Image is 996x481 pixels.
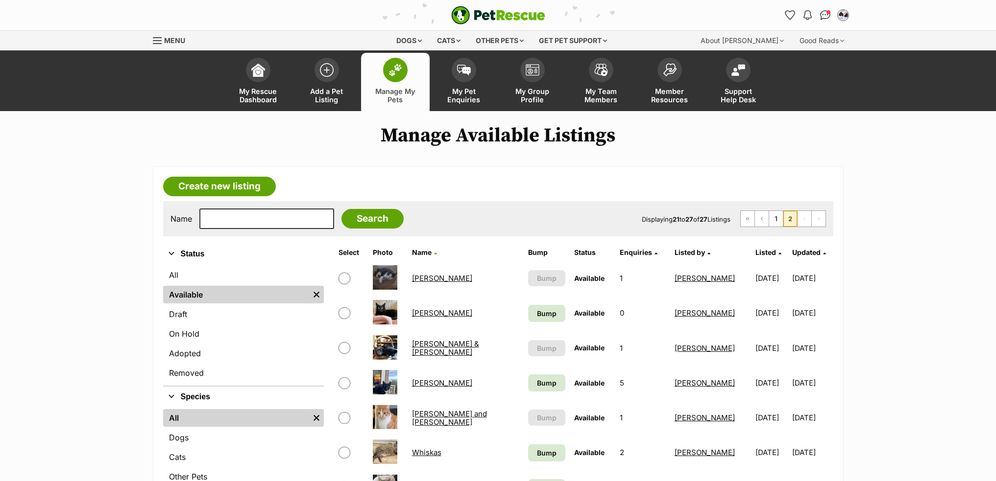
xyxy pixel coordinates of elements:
span: Bump [537,448,557,458]
a: Bump [528,444,565,461]
a: Cats [163,448,324,466]
a: [PERSON_NAME] & [PERSON_NAME] [412,339,479,357]
a: Updated [792,248,826,256]
a: PetRescue [451,6,545,24]
button: Bump [528,340,565,356]
th: Photo [369,245,407,260]
span: Bump [537,308,557,319]
a: Adopted [163,344,324,362]
button: Notifications [800,7,816,23]
a: Member Resources [635,53,704,111]
a: [PERSON_NAME] [675,308,735,318]
ul: Account quick links [782,7,851,23]
a: Bump [528,374,565,391]
td: [DATE] [792,261,832,295]
td: 0 [616,296,669,330]
a: Conversations [818,7,833,23]
img: pet-enquiries-icon-7e3ad2cf08bfb03b45e93fb7055b45f3efa6380592205ae92323e6603595dc1f.svg [457,65,471,75]
td: [DATE] [792,366,832,400]
span: Bump [537,378,557,388]
div: Other pets [469,31,531,50]
img: catherine blew profile pic [838,10,848,20]
a: Whiskas [412,448,441,457]
a: Name [412,248,437,256]
a: [PERSON_NAME] [412,378,472,388]
img: group-profile-icon-3fa3cf56718a62981997c0bc7e787c4b2cf8bcc04b72c1350f741eb67cf2f40e.svg [526,64,539,76]
img: logo-e224e6f780fb5917bec1dbf3a21bbac754714ae5b6737aabdf751b685950b380.svg [451,6,545,24]
td: [DATE] [792,296,832,330]
span: Last page [812,211,826,227]
td: [DATE] [752,435,791,469]
button: Species [163,390,324,403]
a: Menu [153,31,192,48]
span: Add a Pet Listing [305,87,349,104]
strong: 27 [685,215,693,223]
th: Bump [524,245,569,260]
div: Good Reads [793,31,851,50]
span: Bump [537,412,557,423]
strong: 21 [673,215,680,223]
a: Previous page [755,211,769,227]
span: Listed [755,248,776,256]
span: Menu [164,36,185,45]
img: manage-my-pets-icon-02211641906a0b7f246fdf0571729dbe1e7629f14944591b6c1af311fb30b64b.svg [389,64,402,76]
a: [PERSON_NAME] [675,378,735,388]
span: translation missing: en.admin.listings.index.attributes.enquiries [620,248,652,256]
a: Support Help Desk [704,53,773,111]
span: My Team Members [579,87,623,104]
a: [PERSON_NAME] and [PERSON_NAME] [412,409,487,427]
button: Bump [528,270,565,286]
a: [PERSON_NAME] [675,448,735,457]
span: Name [412,248,432,256]
a: On Hold [163,325,324,343]
a: Listed [755,248,781,256]
label: Name [170,214,192,223]
a: My Pet Enquiries [430,53,498,111]
span: Displaying to of Listings [642,215,730,223]
td: [DATE] [752,366,791,400]
span: Updated [792,248,821,256]
img: team-members-icon-5396bd8760b3fe7c0b43da4ab00e1e3bb1a5d9ba89233759b79545d2d3fc5d0d.svg [594,64,608,76]
td: [DATE] [752,296,791,330]
a: [PERSON_NAME] [675,344,735,353]
a: [PERSON_NAME] [675,413,735,422]
td: [DATE] [792,435,832,469]
td: 1 [616,261,669,295]
a: Available [163,286,309,303]
a: Create new listing [163,177,276,196]
td: 5 [616,366,669,400]
span: Available [574,274,605,282]
button: Bump [528,410,565,426]
span: Available [574,413,605,422]
a: Add a Pet Listing [292,53,361,111]
th: Select [335,245,368,260]
img: help-desk-icon-fdf02630f3aa405de69fd3d07c3f3aa587a6932b1a1747fa1d2bba05be0121f9.svg [731,64,745,76]
a: First page [741,211,754,227]
span: My Rescue Dashboard [236,87,280,104]
span: Bump [537,273,557,283]
span: Available [574,448,605,457]
a: Manage My Pets [361,53,430,111]
a: [PERSON_NAME] [412,308,472,318]
td: 1 [616,331,669,365]
td: 1 [616,401,669,435]
a: All [163,266,324,284]
span: My Pet Enquiries [442,87,486,104]
div: Dogs [389,31,429,50]
a: Enquiries [620,248,657,256]
a: Draft [163,305,324,323]
a: Favourites [782,7,798,23]
div: Cats [430,31,467,50]
td: 2 [616,435,669,469]
a: [PERSON_NAME] [675,274,735,283]
span: Available [574,379,605,387]
a: Bump [528,305,565,322]
a: My Team Members [567,53,635,111]
span: Support Help Desk [716,87,760,104]
td: [DATE] [792,401,832,435]
td: [DATE] [752,401,791,435]
nav: Pagination [740,210,826,227]
img: chat-41dd97257d64d25036548639549fe6c8038ab92f7586957e7f3b1b290dea8141.svg [820,10,830,20]
span: Bump [537,343,557,353]
a: My Group Profile [498,53,567,111]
